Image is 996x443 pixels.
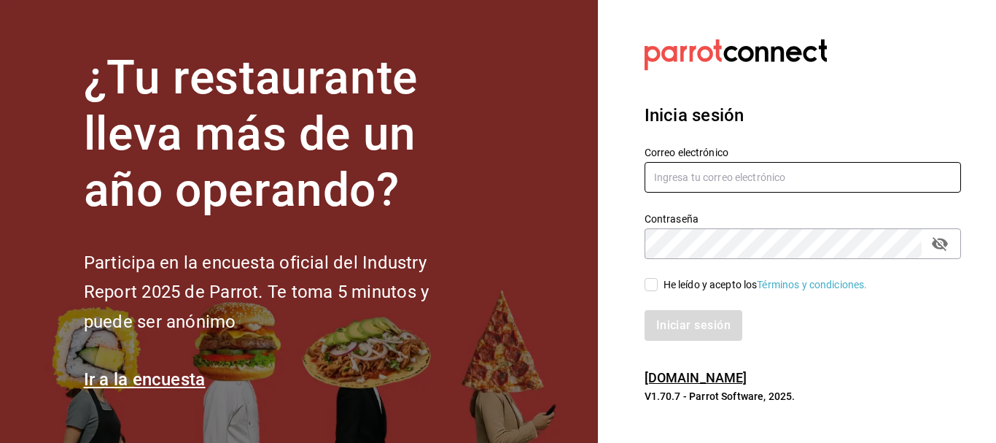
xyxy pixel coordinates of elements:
h3: Inicia sesión [645,102,961,128]
h2: Participa en la encuesta oficial del Industry Report 2025 de Parrot. Te toma 5 minutos y puede se... [84,248,478,337]
h1: ¿Tu restaurante lleva más de un año operando? [84,50,478,218]
label: Correo electrónico [645,147,961,158]
a: Ir a la encuesta [84,369,206,390]
button: passwordField [927,231,952,256]
input: Ingresa tu correo electrónico [645,162,961,193]
a: Términos y condiciones. [757,279,867,290]
p: V1.70.7 - Parrot Software, 2025. [645,389,961,404]
label: Contraseña [645,214,961,224]
a: [DOMAIN_NAME] [645,370,747,385]
div: He leído y acepto los [664,277,868,293]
